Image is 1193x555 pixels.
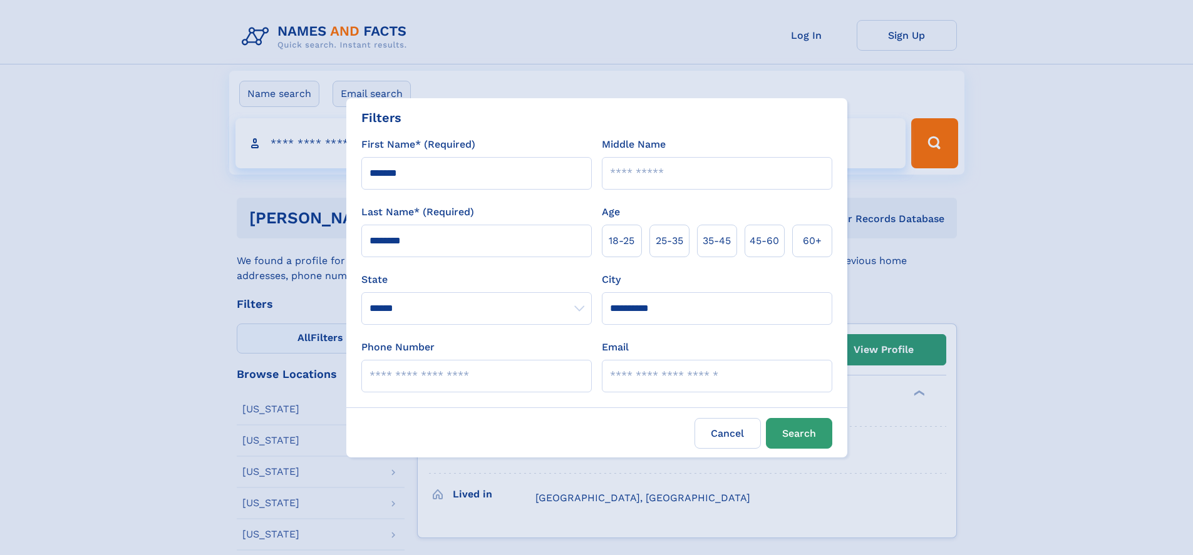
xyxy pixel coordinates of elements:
[602,272,621,287] label: City
[361,205,474,220] label: Last Name* (Required)
[602,205,620,220] label: Age
[750,233,779,248] span: 45‑60
[656,233,683,248] span: 25‑35
[609,233,634,248] span: 18‑25
[703,233,731,248] span: 35‑45
[803,233,822,248] span: 60+
[766,418,832,449] button: Search
[602,340,629,355] label: Email
[361,340,435,355] label: Phone Number
[361,272,592,287] label: State
[361,137,475,152] label: First Name* (Required)
[602,137,666,152] label: Middle Name
[361,108,401,127] div: Filters
[695,418,761,449] label: Cancel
